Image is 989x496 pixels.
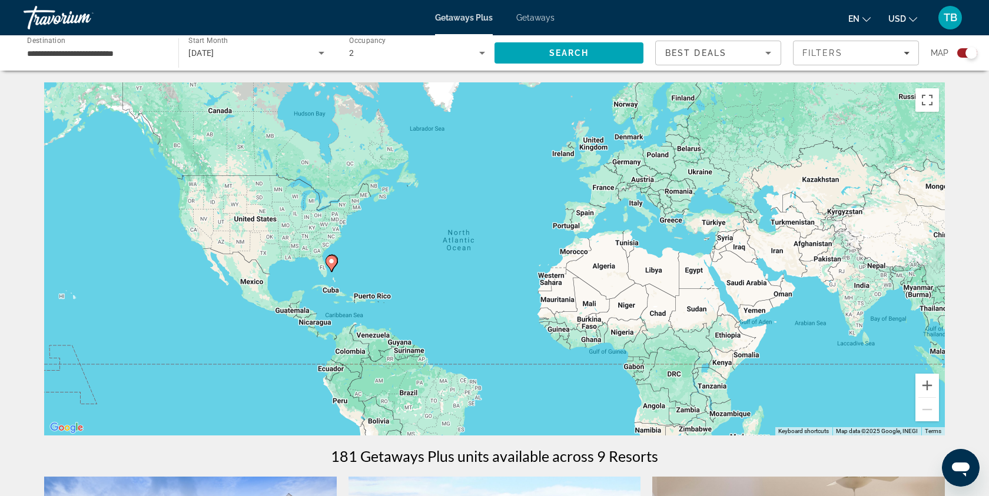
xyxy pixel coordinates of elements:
[549,48,589,58] span: Search
[494,42,643,64] button: Search
[47,420,86,435] a: Open this area in Google Maps (opens a new window)
[888,10,917,27] button: Change currency
[516,13,555,22] a: Getaways
[915,398,939,421] button: Zoom out
[188,36,228,45] span: Start Month
[24,2,141,33] a: Travorium
[778,427,829,435] button: Keyboard shortcuts
[848,14,859,24] span: en
[915,374,939,397] button: Zoom in
[942,449,980,487] iframe: Button to launch messaging window
[802,48,842,58] span: Filters
[349,48,354,58] span: 2
[665,46,771,60] mat-select: Sort by
[435,13,493,22] a: Getaways Plus
[915,88,939,112] button: Toggle fullscreen view
[888,14,906,24] span: USD
[944,12,957,24] span: TB
[848,10,871,27] button: Change language
[331,447,658,465] h1: 181 Getaways Plus units available across 9 Resorts
[188,48,214,58] span: [DATE]
[793,41,919,65] button: Filters
[935,5,965,30] button: User Menu
[925,428,941,434] a: Terms (opens in new tab)
[27,36,65,44] span: Destination
[665,48,726,58] span: Best Deals
[349,36,386,45] span: Occupancy
[47,420,86,435] img: Google
[27,46,163,61] input: Select destination
[836,428,918,434] span: Map data ©2025 Google, INEGI
[931,45,948,61] span: Map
